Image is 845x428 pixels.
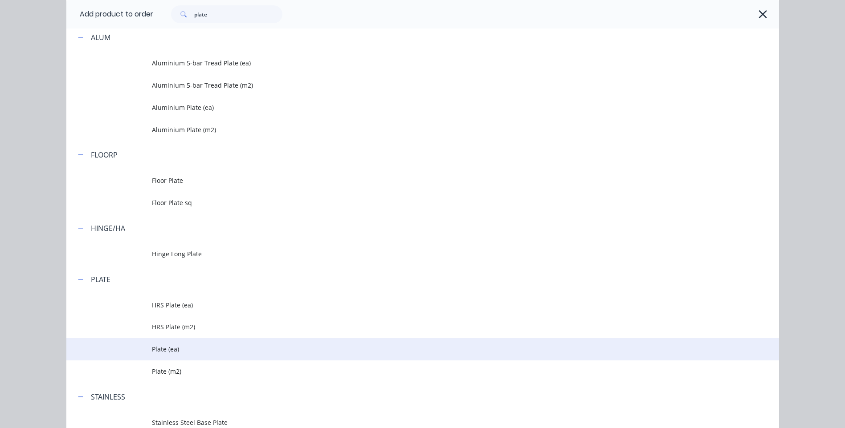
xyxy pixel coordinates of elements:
div: ALUM [91,32,110,43]
span: Floor Plate [152,176,653,185]
span: Hinge Long Plate [152,249,653,258]
span: HRS Plate (ea) [152,300,653,310]
span: Plate (ea) [152,344,653,354]
span: Aluminium 5-bar Tread Plate (ea) [152,58,653,68]
span: Plate (m2) [152,367,653,376]
span: Aluminium Plate (m2) [152,125,653,134]
span: Floor Plate sq [152,198,653,207]
input: Search... [194,5,282,23]
span: Stainless Steel Base Plate [152,418,653,427]
div: STAINLESS [91,392,125,402]
div: FLOORP [91,149,118,160]
div: PLATE [91,274,110,285]
div: HINGE/HA [91,223,125,234]
span: Aluminium 5-bar Tread Plate (m2) [152,81,653,90]
span: Aluminium Plate (ea) [152,103,653,112]
span: HRS Plate (m2) [152,322,653,331]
